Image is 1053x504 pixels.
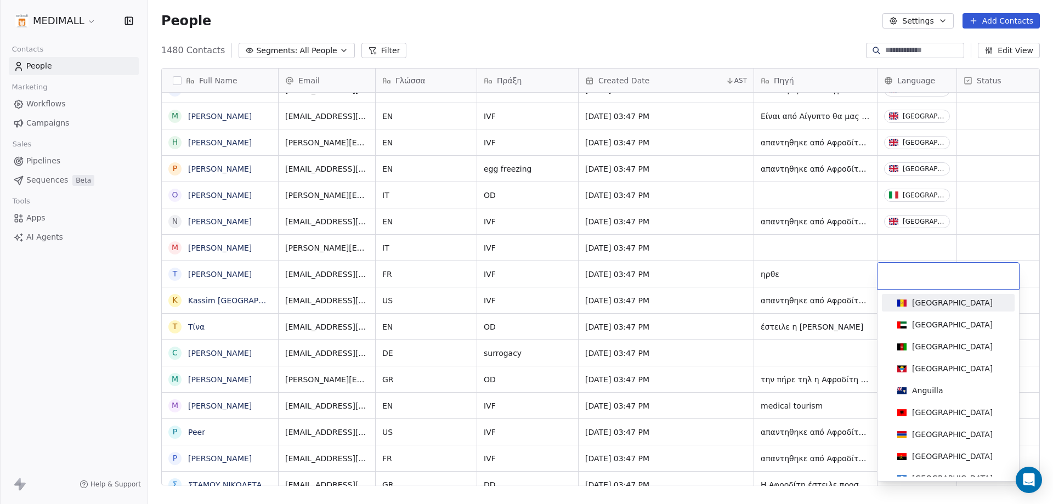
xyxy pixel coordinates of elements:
div: [GEOGRAPHIC_DATA] [912,451,993,462]
div: Anguilla [912,385,943,396]
div: [GEOGRAPHIC_DATA] [912,363,993,374]
div: [GEOGRAPHIC_DATA] [912,429,993,440]
div: [GEOGRAPHIC_DATA] [912,341,993,352]
div: [GEOGRAPHIC_DATA] [912,297,993,308]
div: [GEOGRAPHIC_DATA] [912,407,993,418]
div: [GEOGRAPHIC_DATA] [912,473,993,484]
div: [GEOGRAPHIC_DATA] [912,319,993,330]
